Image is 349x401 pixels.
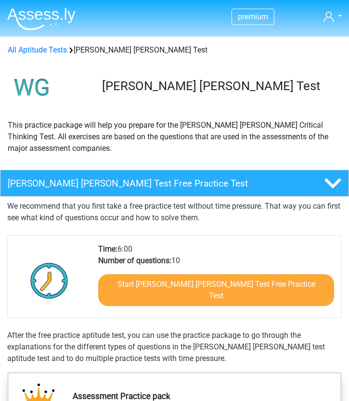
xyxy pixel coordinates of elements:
[7,8,76,30] img: Assessly
[232,10,274,23] a: premium
[91,243,341,318] div: 6:00 10
[238,12,268,21] span: premium
[8,120,341,154] p: This practice package will help you prepare for the [PERSON_NAME] [PERSON_NAME] Critical Thinking...
[25,256,74,305] img: Clock
[4,44,345,56] div: [PERSON_NAME] [PERSON_NAME] Test
[7,170,342,197] a: [PERSON_NAME] [PERSON_NAME] Test Free Practice Test
[102,79,334,94] h3: [PERSON_NAME] [PERSON_NAME] Test
[8,64,56,112] img: watson glaser test
[7,200,342,224] p: We recommend that you first take a free practice test without time pressure. That way you can fir...
[7,330,342,364] div: After the free practice aptitude test, you can use the practice package to go through the explana...
[98,274,334,306] a: Start [PERSON_NAME] [PERSON_NAME] Test Free Practice Test
[8,178,284,189] h4: [PERSON_NAME] [PERSON_NAME] Test Free Practice Test
[8,45,67,54] a: All Aptitude Tests
[98,244,117,254] b: Time:
[98,256,171,265] b: Number of questions:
